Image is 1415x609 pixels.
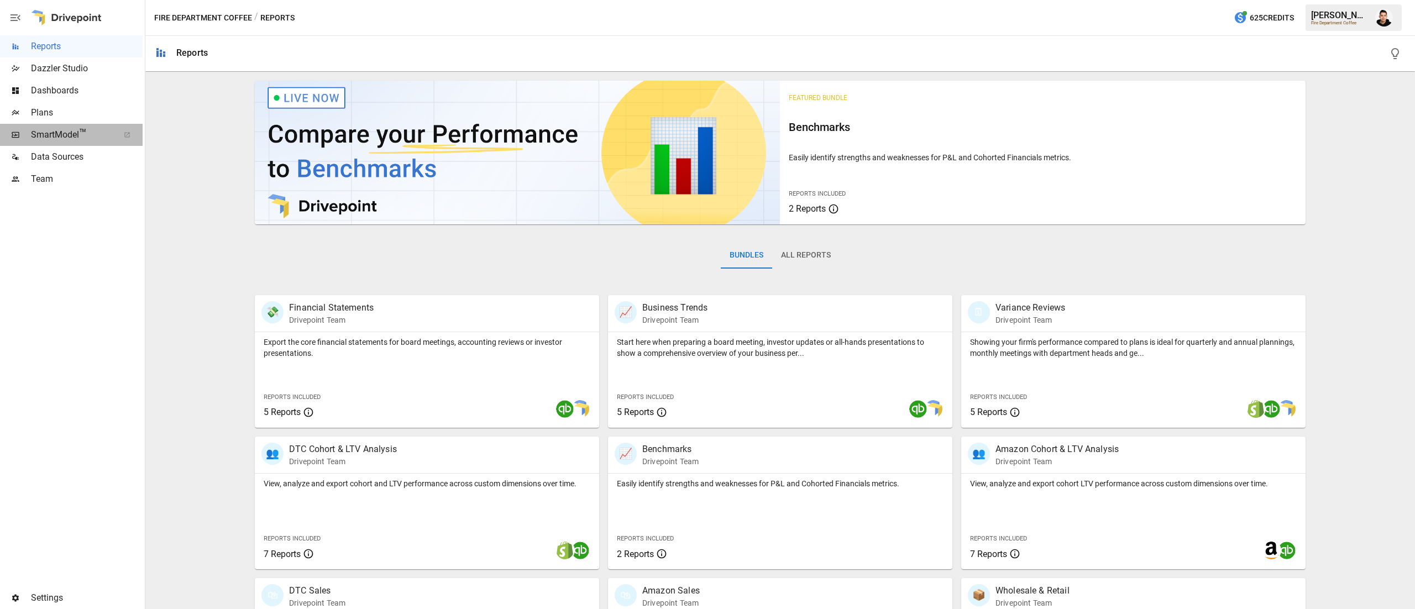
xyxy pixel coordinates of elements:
p: Export the core financial statements for board meetings, accounting reviews or investor presentat... [264,337,590,359]
div: Fire Department Coffee [1311,20,1369,25]
p: DTC Cohort & LTV Analysis [289,443,397,456]
span: Dazzler Studio [31,62,143,75]
img: quickbooks [1278,542,1296,559]
p: Drivepoint Team [289,597,345,608]
p: Drivepoint Team [995,314,1065,326]
img: amazon [1262,542,1280,559]
p: Drivepoint Team [995,456,1119,467]
span: 5 Reports [970,407,1007,417]
span: ™ [79,127,87,140]
div: [PERSON_NAME] [1311,10,1369,20]
p: Easily identify strengths and weaknesses for P&L and Cohorted Financials metrics. [789,152,1296,163]
img: smart model [1278,400,1296,418]
img: shopify [1247,400,1265,418]
div: 👥 [261,443,284,465]
button: All Reports [772,242,840,269]
span: Dashboards [31,84,143,97]
p: View, analyze and export cohort and LTV performance across custom dimensions over time. [264,478,590,489]
h6: Benchmarks [789,118,1296,136]
img: quickbooks [1262,400,1280,418]
img: quickbooks [909,400,927,418]
img: video thumbnail [255,81,780,224]
p: Amazon Cohort & LTV Analysis [995,443,1119,456]
p: Amazon Sales [642,584,700,597]
div: 🗓 [968,301,990,323]
div: 📦 [968,584,990,606]
span: Reports Included [617,535,674,542]
p: Drivepoint Team [289,456,397,467]
img: shopify [556,542,574,559]
div: 👥 [968,443,990,465]
button: Fire Department Coffee [154,11,252,25]
span: Data Sources [31,150,143,164]
div: 🛍 [261,584,284,606]
span: 7 Reports [264,549,301,559]
button: Bundles [721,242,772,269]
img: smart model [572,400,589,418]
span: Reports Included [617,393,674,401]
p: Business Trends [642,301,707,314]
span: SmartModel [31,128,112,141]
span: Reports Included [264,535,321,542]
span: Reports Included [970,393,1027,401]
button: 625Credits [1229,8,1298,28]
span: Featured Bundle [789,94,847,102]
button: Francisco Sanchez [1369,2,1400,33]
span: Settings [31,591,143,605]
p: Drivepoint Team [642,456,699,467]
span: 2 Reports [617,549,654,559]
p: Drivepoint Team [289,314,374,326]
img: quickbooks [572,542,589,559]
img: Francisco Sanchez [1375,9,1393,27]
p: Drivepoint Team [642,597,700,608]
span: 625 Credits [1250,11,1294,25]
p: View, analyze and export cohort LTV performance across custom dimensions over time. [970,478,1297,489]
span: Team [31,172,143,186]
div: Reports [176,48,208,58]
span: Reports Included [789,190,846,197]
p: Drivepoint Team [642,314,707,326]
span: 2 Reports [789,203,826,214]
img: smart model [925,400,942,418]
p: Start here when preparing a board meeting, investor updates or all-hands presentations to show a ... [617,337,944,359]
p: Showing your firm's performance compared to plans is ideal for quarterly and annual plannings, mo... [970,337,1297,359]
span: 7 Reports [970,549,1007,559]
p: DTC Sales [289,584,345,597]
div: 📈 [615,301,637,323]
p: Benchmarks [642,443,699,456]
span: Reports Included [970,535,1027,542]
div: 💸 [261,301,284,323]
p: Drivepoint Team [995,597,1070,608]
div: 📈 [615,443,637,465]
div: 🛍 [615,584,637,606]
img: quickbooks [556,400,574,418]
span: Reports [31,40,143,53]
p: Financial Statements [289,301,374,314]
div: / [254,11,258,25]
span: Reports Included [264,393,321,401]
span: 5 Reports [264,407,301,417]
p: Variance Reviews [995,301,1065,314]
span: Plans [31,106,143,119]
p: Easily identify strengths and weaknesses for P&L and Cohorted Financials metrics. [617,478,944,489]
span: 5 Reports [617,407,654,417]
p: Wholesale & Retail [995,584,1070,597]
